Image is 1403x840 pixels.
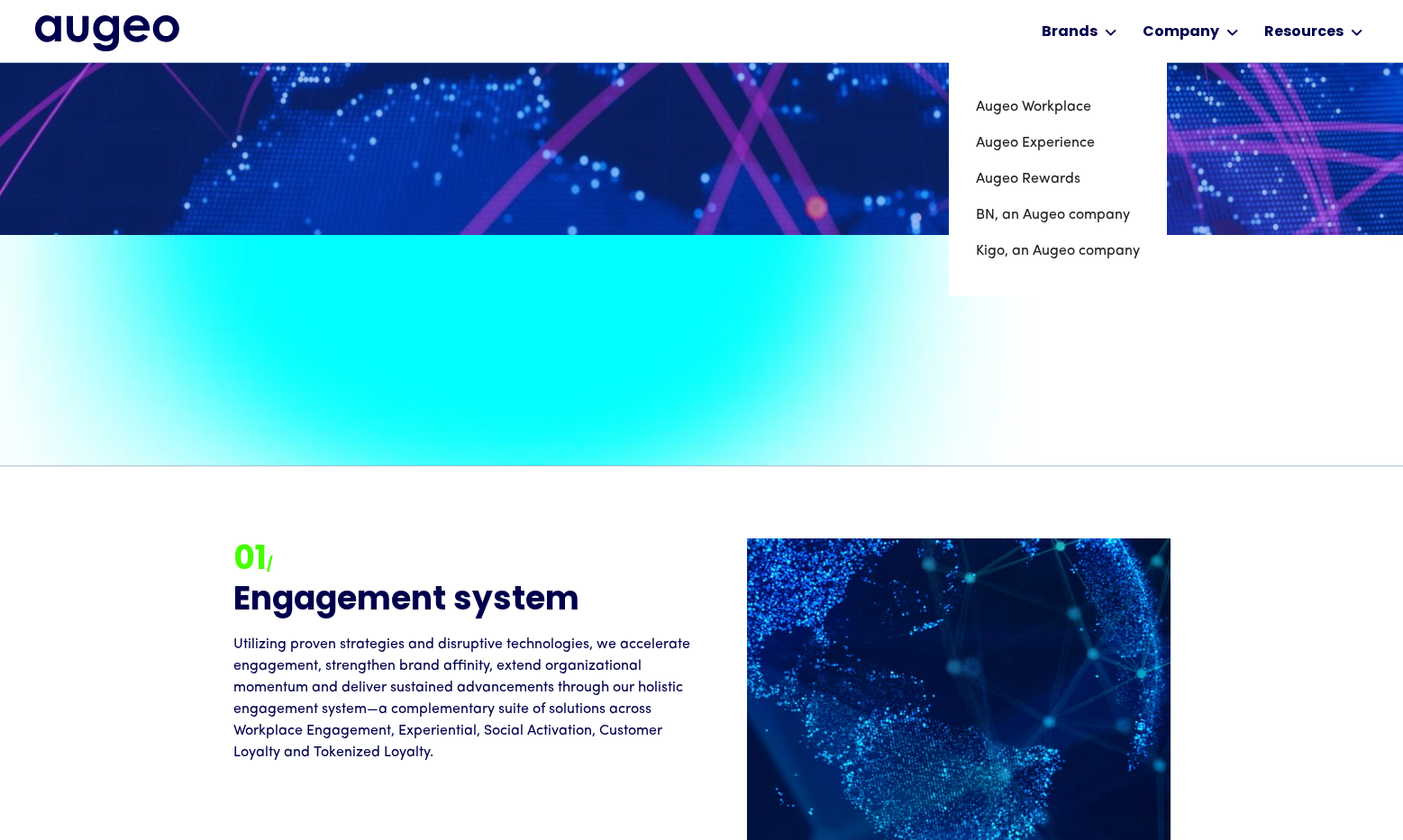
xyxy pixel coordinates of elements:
a: BN, an Augeo company [976,197,1140,233]
a: Augeo Workplace [976,89,1140,125]
img: Augeo's full logo in midnight blue. [35,15,179,51]
a: home [35,15,179,51]
div: Resources [1264,22,1344,43]
strong: / [267,559,273,573]
h2: Engagement system [233,584,702,620]
a: Kigo, an Augeo company [976,233,1140,269]
a: Augeo Experience [976,125,1140,161]
strong: 01 [233,545,267,577]
div: Company [1143,22,1219,43]
nav: Brands [949,62,1167,296]
a: Augeo Rewards [976,161,1140,197]
p: Utilizing proven strategies and disruptive technologies, we accelerate engagement, strengthen bra... [233,634,702,763]
div: Brands [1042,22,1098,43]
